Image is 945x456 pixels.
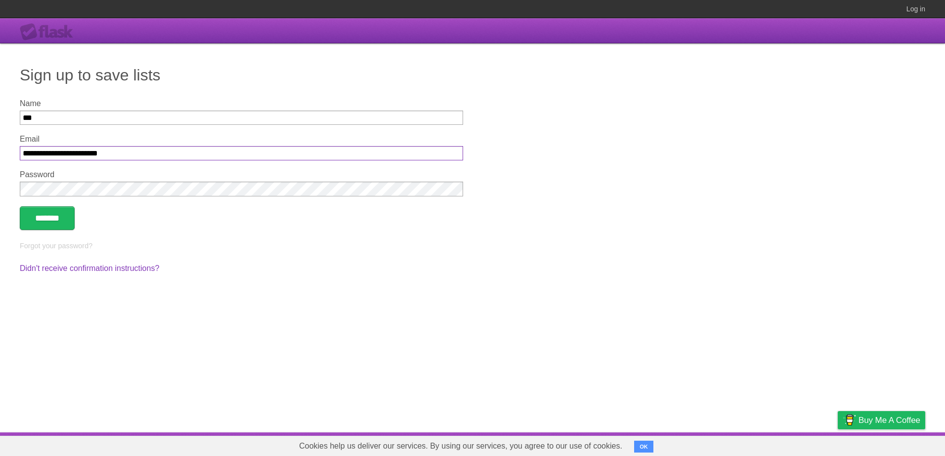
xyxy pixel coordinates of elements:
a: Privacy [825,435,851,454]
a: Didn't receive confirmation instructions? [20,264,159,272]
a: Suggest a feature [863,435,925,454]
div: Flask [20,23,79,41]
a: About [706,435,727,454]
a: Forgot your password? [20,242,92,250]
a: Developers [739,435,779,454]
h1: Sign up to save lists [20,63,925,87]
span: Buy me a coffee [859,412,920,429]
img: Buy me a coffee [843,412,856,428]
a: Buy me a coffee [838,411,925,429]
span: Cookies help us deliver our services. By using our services, you agree to our use of cookies. [289,436,632,456]
a: Terms [791,435,813,454]
label: Password [20,170,463,179]
label: Name [20,99,463,108]
button: OK [634,441,653,453]
label: Email [20,135,463,144]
